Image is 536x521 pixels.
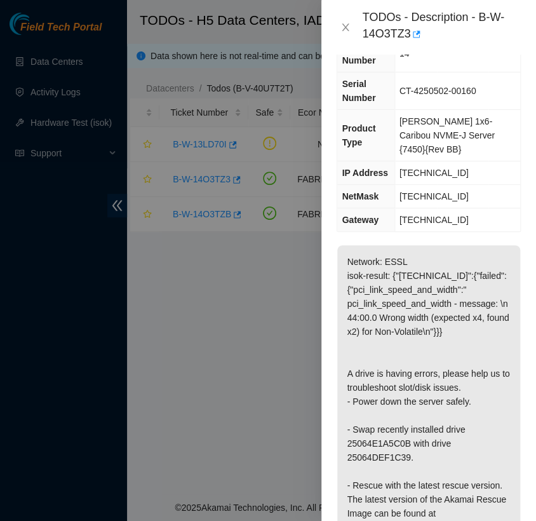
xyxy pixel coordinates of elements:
[399,86,476,96] span: CT-4250502-00160
[362,10,521,44] div: TODOs - Description - B-W-14O3TZ3
[342,191,379,201] span: NetMask
[337,22,354,34] button: Close
[399,215,469,225] span: [TECHNICAL_ID]
[399,191,469,201] span: [TECHNICAL_ID]
[342,215,379,225] span: Gateway
[399,168,469,178] span: [TECHNICAL_ID]
[342,79,375,103] span: Serial Number
[342,123,375,147] span: Product Type
[399,116,495,154] span: [PERSON_NAME] 1x6-Caribou NVME-J Server {7450}{Rev BB}
[340,22,351,32] span: close
[342,168,387,178] span: IP Address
